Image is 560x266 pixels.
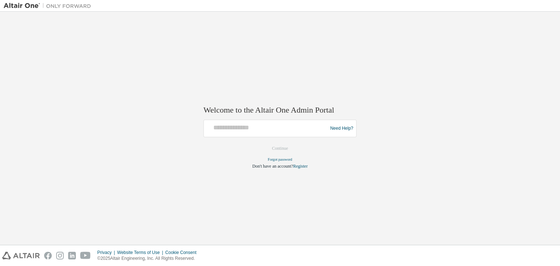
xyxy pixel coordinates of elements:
div: Website Terms of Use [117,250,165,255]
div: Privacy [97,250,117,255]
a: Register [293,164,308,169]
div: Cookie Consent [165,250,201,255]
img: Altair One [4,2,95,9]
img: facebook.svg [44,252,52,259]
a: Need Help? [330,128,353,129]
a: Forgot password [268,158,292,162]
img: linkedin.svg [68,252,76,259]
p: © 2025 Altair Engineering, Inc. All Rights Reserved. [97,255,201,262]
img: instagram.svg [56,252,64,259]
span: Don't have an account? [252,164,293,169]
img: altair_logo.svg [2,252,40,259]
h2: Welcome to the Altair One Admin Portal [203,105,357,115]
img: youtube.svg [80,252,91,259]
